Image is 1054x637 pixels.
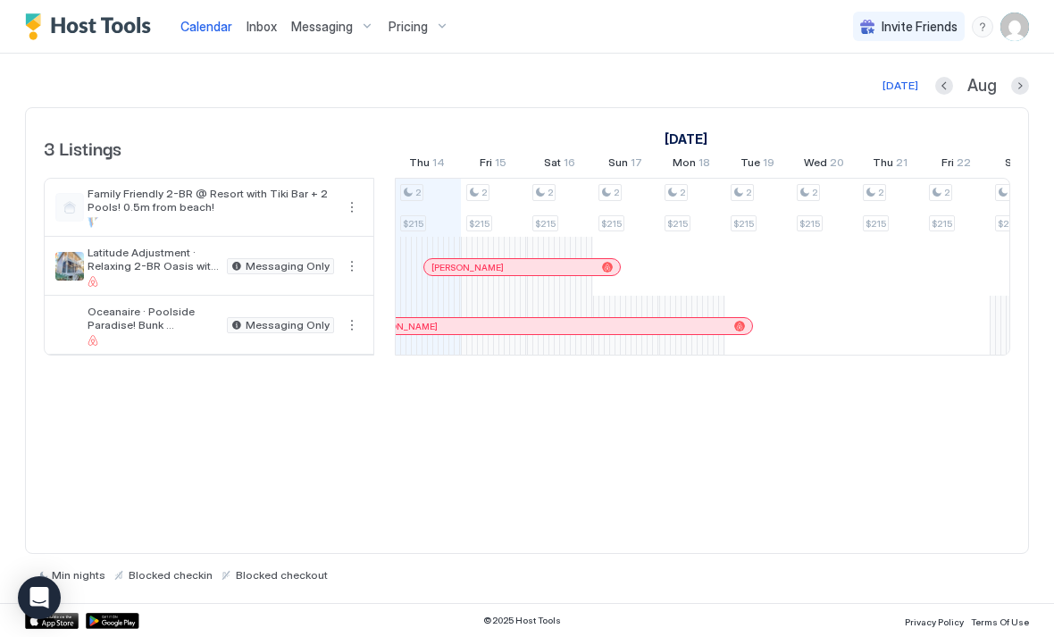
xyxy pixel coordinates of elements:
[44,134,121,161] span: 3 Listings
[804,155,827,174] span: Wed
[341,197,363,218] button: More options
[475,152,511,178] a: August 15, 2025
[469,218,489,230] span: $215
[431,262,504,273] span: [PERSON_NAME]
[883,78,918,94] div: [DATE]
[1005,155,1022,174] span: Sat
[812,187,817,198] span: 2
[548,187,553,198] span: 2
[604,152,647,178] a: August 17, 2025
[480,155,492,174] span: Fri
[540,152,580,178] a: August 16, 2025
[680,187,685,198] span: 2
[667,218,688,230] span: $215
[341,256,363,277] button: More options
[740,155,760,174] span: Tue
[564,155,575,174] span: 16
[673,155,696,174] span: Mon
[631,155,642,174] span: 17
[998,218,1018,230] span: $215
[944,187,949,198] span: 2
[905,616,964,627] span: Privacy Policy
[972,16,993,38] div: menu
[799,152,849,178] a: August 20, 2025
[247,17,277,36] a: Inbox
[495,155,506,174] span: 15
[608,155,628,174] span: Sun
[88,187,334,214] span: Family Friendly 2-BR @ Resort with Tiki Bar + 2 Pools! 0.5m from beach!
[341,197,363,218] div: menu
[882,19,958,35] span: Invite Friends
[415,187,421,198] span: 2
[971,611,1029,630] a: Terms Of Use
[878,187,883,198] span: 2
[614,187,619,198] span: 2
[432,155,445,174] span: 14
[668,152,715,178] a: August 18, 2025
[868,152,912,178] a: August 21, 2025
[971,616,1029,627] span: Terms Of Use
[405,152,449,178] a: August 14, 2025
[88,305,220,331] span: Oceanaire · Poolside Paradise! Bunk Beds+Two Pools+Tiki Bar
[601,218,622,230] span: $215
[341,314,363,336] div: menu
[535,218,556,230] span: $215
[937,152,975,178] a: August 22, 2025
[935,77,953,95] button: Previous month
[236,568,328,582] span: Blocked checkout
[180,19,232,34] span: Calendar
[957,155,971,174] span: 22
[483,615,561,626] span: © 2025 Host Tools
[544,155,561,174] span: Sat
[746,187,751,198] span: 2
[1011,77,1029,95] button: Next month
[180,17,232,36] a: Calendar
[967,76,997,96] span: Aug
[830,155,844,174] span: 20
[873,155,893,174] span: Thu
[25,13,159,40] a: Host Tools Logo
[365,321,438,332] span: [PERSON_NAME]
[698,155,710,174] span: 18
[25,613,79,629] a: App Store
[55,252,84,281] div: listing image
[1000,152,1043,178] a: August 23, 2025
[799,218,820,230] span: $215
[736,152,779,178] a: August 19, 2025
[52,568,105,582] span: Min nights
[291,19,353,35] span: Messaging
[389,19,428,35] span: Pricing
[86,613,139,629] a: Google Play Store
[880,75,921,96] button: [DATE]
[866,218,886,230] span: $215
[409,155,430,174] span: Thu
[660,126,712,152] a: August 1, 2025
[341,256,363,277] div: menu
[481,187,487,198] span: 2
[129,568,213,582] span: Blocked checkin
[763,155,774,174] span: 19
[55,311,84,339] div: listing image
[403,218,423,230] span: $215
[1000,13,1029,41] div: User profile
[905,611,964,630] a: Privacy Policy
[733,218,754,230] span: $215
[341,314,363,336] button: More options
[941,155,954,174] span: Fri
[88,246,220,272] span: Latitude Adjustment · Relaxing 2-BR Oasis with Indoor Pool +Tiki Bar
[896,155,908,174] span: 21
[932,218,952,230] span: $215
[247,19,277,34] span: Inbox
[18,576,61,619] div: Open Intercom Messenger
